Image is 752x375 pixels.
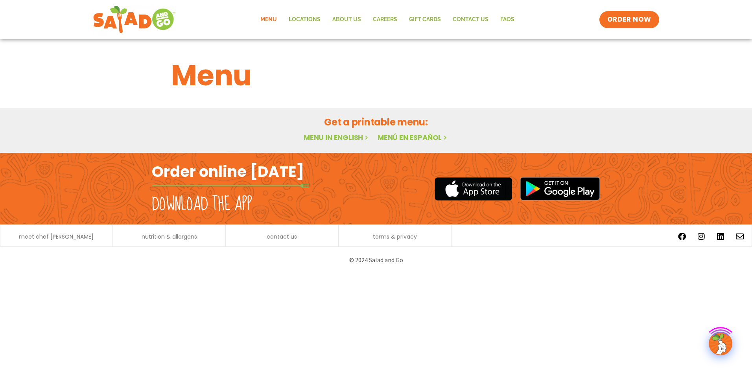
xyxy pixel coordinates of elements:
span: ORDER NOW [607,15,651,24]
a: Menu in English [304,132,370,142]
a: contact us [267,234,297,239]
a: Menú en español [378,132,448,142]
img: appstore [435,176,512,202]
img: new-SAG-logo-768×292 [93,4,176,35]
img: google_play [520,177,600,200]
a: FAQs [494,11,520,29]
a: nutrition & allergens [142,234,197,239]
h2: Get a printable menu: [171,115,581,129]
a: ORDER NOW [599,11,659,28]
img: fork [152,184,309,188]
p: © 2024 Salad and Go [156,255,596,265]
a: Contact Us [447,11,494,29]
a: Locations [283,11,326,29]
a: meet chef [PERSON_NAME] [19,234,94,239]
h1: Menu [171,54,581,97]
nav: Menu [254,11,520,29]
a: Careers [367,11,403,29]
a: terms & privacy [373,234,417,239]
a: About Us [326,11,367,29]
h2: Download the app [152,193,252,215]
h2: Order online [DATE] [152,162,304,181]
a: GIFT CARDS [403,11,447,29]
a: Menu [254,11,283,29]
